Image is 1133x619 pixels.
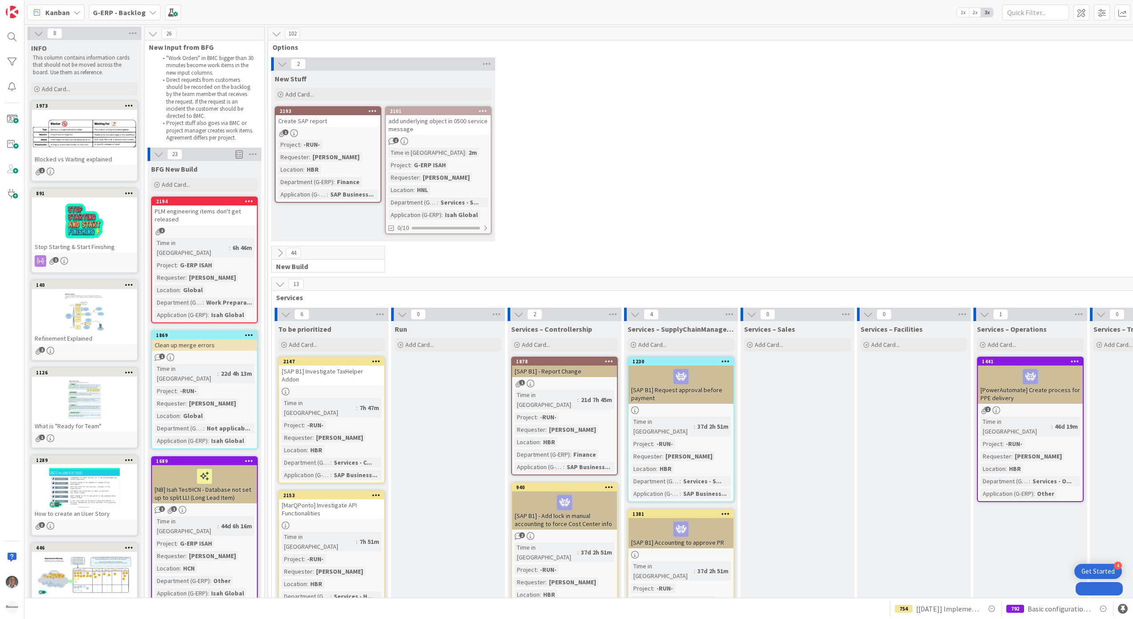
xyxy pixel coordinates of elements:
[538,412,559,422] div: -RUN-
[1004,439,1025,449] div: -RUN-
[291,59,306,69] span: 2
[515,543,577,562] div: Time in [GEOGRAPHIC_DATA]
[386,107,491,115] div: 2101
[541,437,557,447] div: HBR
[204,423,252,433] div: Not applicab...
[279,366,384,385] div: [SAP B1] Investigate TaxHelper Addon
[405,341,434,349] span: Add Card...
[151,165,197,173] span: BFG New Build
[155,273,185,282] div: Requester
[152,331,257,351] div: 1869Clean up merge errors
[301,140,322,149] div: -RUN-
[981,489,1033,498] div: Application (G-ERP)
[279,491,384,499] div: 2153
[386,107,491,135] div: 2101add underlying object in 0500 service message
[285,90,314,98] span: Add Card...
[397,223,409,233] span: 0/10
[156,458,257,464] div: 1689
[208,310,209,320] span: :
[282,445,307,455] div: Location
[185,551,187,561] span: :
[178,386,199,396] div: -RUN-
[307,445,308,455] span: :
[395,325,407,334] span: Run
[39,347,45,353] span: 2
[563,462,564,472] span: :
[519,532,525,538] span: 2
[32,281,137,344] div: 140Refinement Explained
[32,508,137,519] div: How to create an User Story
[209,436,246,446] div: Isah Global
[6,6,18,18] img: Visit kanbanzone.com
[511,325,592,334] span: Services – Controllership
[420,173,472,182] div: [PERSON_NAME]
[388,210,441,220] div: Application (G-ERP)
[388,160,410,170] div: Project
[278,177,333,187] div: Department (G-ERP)
[176,386,178,396] span: :
[1053,422,1080,431] div: 46d 19m
[644,309,659,320] span: 4
[981,464,1005,474] div: Location
[32,189,137,253] div: 891Stop Starting & Start Finishing
[388,185,413,195] div: Location
[159,506,165,512] span: 1
[1007,464,1023,474] div: HBR
[36,103,137,109] div: 1973
[629,358,733,404] div: 1230[SAP B1] Request approval before payment
[680,489,681,498] span: :
[443,210,480,220] div: Isah Global
[1002,4,1069,20] input: Quick Filter...
[278,189,327,199] div: Application (G-ERP)
[155,411,180,421] div: Location
[300,140,301,149] span: :
[230,243,254,253] div: 6h 46m
[410,160,412,170] span: :
[155,551,185,561] div: Requester
[356,537,357,547] span: :
[656,464,657,474] span: :
[631,476,680,486] div: Department (G-ERP)
[629,358,733,366] div: 1230
[633,511,733,517] div: 1381
[333,177,335,187] span: :
[654,439,675,449] div: -RUN-
[411,309,426,320] span: 0
[977,325,1047,334] span: Services – Operations
[279,358,384,385] div: 2147[SAP B1] Investigate TaxHelper Addon
[208,436,209,446] span: :
[304,420,305,430] span: :
[304,554,305,564] span: :
[47,28,62,39] span: 8
[42,85,70,93] span: Add Card...
[536,412,538,422] span: :
[176,260,178,270] span: :
[32,333,137,344] div: Refinement Explained
[512,358,617,377] div: 1878[SAP B1] - Report Change
[861,325,923,334] span: Services – Facilities
[39,522,45,528] span: 3
[1104,341,1133,349] span: Add Card...
[981,439,1002,449] div: Project
[158,76,254,120] li: Direct requests from customers should be recorded on the backlog by the team member that receives...
[1011,451,1013,461] span: :
[39,168,45,173] span: 1
[631,417,694,436] div: Time in [GEOGRAPHIC_DATA]
[181,285,205,295] div: Global
[187,398,238,408] div: [PERSON_NAME]
[31,44,47,52] span: INFO
[280,108,380,114] div: 2193
[185,273,187,282] span: :
[278,140,300,149] div: Project
[629,366,733,404] div: [SAP B1] Request approval before payment
[577,547,579,557] span: :
[571,450,598,459] div: Finance
[357,537,381,547] div: 7h 51m
[279,491,384,519] div: 2153[MarQPonto] Investigate API Functionalities
[522,341,550,349] span: Add Card...
[278,152,309,162] div: Requester
[330,470,332,480] span: :
[579,547,614,557] div: 37d 2h 51m
[32,369,137,432] div: 1126What is "Ready for Team"
[419,173,420,182] span: :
